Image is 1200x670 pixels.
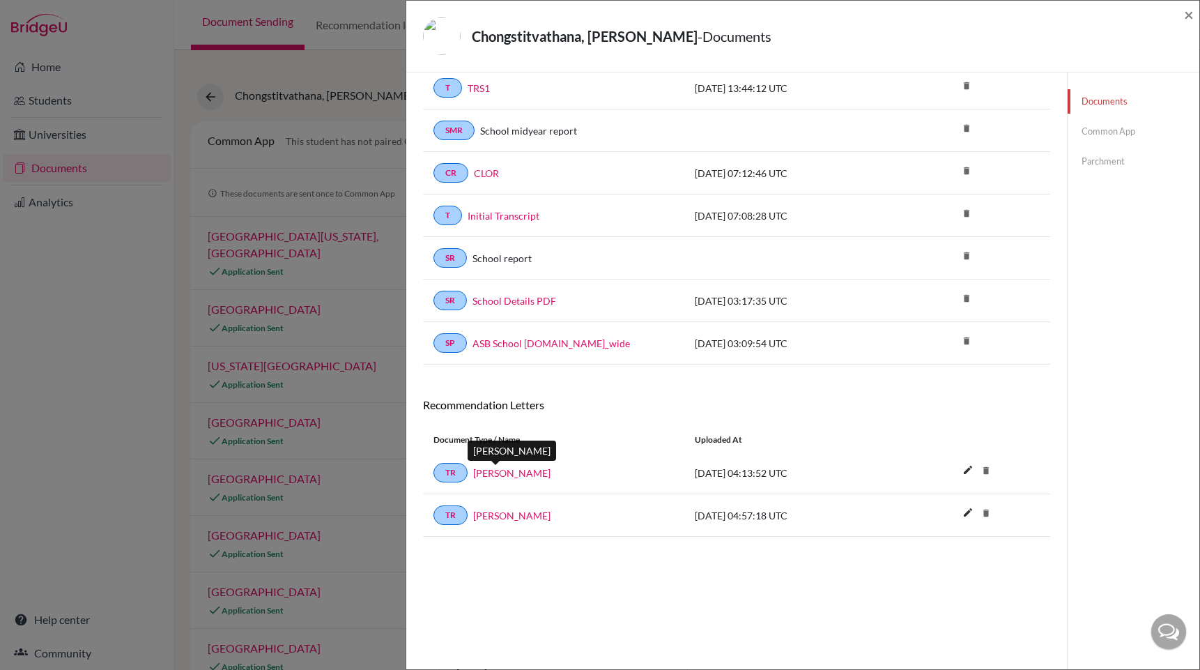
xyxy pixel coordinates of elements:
[956,330,977,351] i: delete
[684,208,893,223] div: [DATE] 07:08:28 UTC
[684,336,893,351] div: [DATE] 03:09:54 UTC
[698,28,771,45] span: - Documents
[433,78,462,98] a: T
[976,503,997,524] i: delete
[695,510,787,521] span: [DATE] 04:57:18 UTC
[956,461,980,482] button: edit
[956,203,977,224] i: delete
[976,460,997,481] i: delete
[956,245,977,266] i: delete
[684,434,893,446] div: Uploaded at
[684,166,893,181] div: [DATE] 07:12:46 UTC
[433,248,467,268] a: SR
[423,398,1050,411] h6: Recommendation Letters
[957,459,979,481] i: edit
[472,251,532,266] a: School report
[433,463,468,482] a: TR
[956,160,977,181] i: delete
[695,467,787,479] span: [DATE] 04:13:52 UTC
[956,118,977,139] i: delete
[473,508,551,523] a: [PERSON_NAME]
[1184,6,1194,23] button: Close
[468,441,556,461] div: [PERSON_NAME]
[423,434,684,446] div: Document Type / Name
[1068,119,1199,144] a: Common App
[684,294,893,308] div: [DATE] 03:17:35 UTC
[468,208,539,223] a: Initial Transcript
[433,505,468,525] a: TR
[472,294,556,308] a: School Details PDF
[433,163,468,183] a: CR
[684,81,893,96] div: [DATE] 13:44:12 UTC
[433,206,462,225] a: T
[956,503,980,524] button: edit
[433,121,475,140] a: SMR
[472,28,698,45] strong: Chongstitvathana, [PERSON_NAME]
[433,333,467,353] a: SP
[480,123,577,138] a: School midyear report
[473,466,551,480] a: [PERSON_NAME]
[32,10,61,22] span: Help
[468,81,490,96] a: TRS1
[956,75,977,96] i: delete
[957,501,979,524] i: edit
[1184,4,1194,24] span: ×
[474,166,499,181] a: CLOR
[472,336,630,351] a: ASB School [DOMAIN_NAME]_wide
[956,288,977,309] i: delete
[433,291,467,310] a: SR
[1068,89,1199,114] a: Documents
[1068,149,1199,174] a: Parchment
